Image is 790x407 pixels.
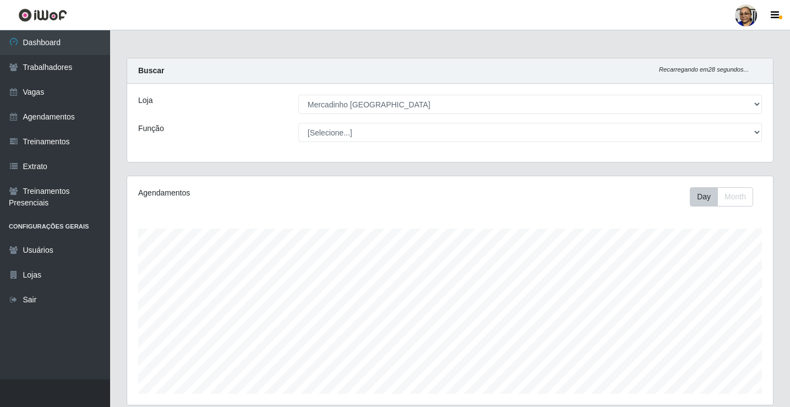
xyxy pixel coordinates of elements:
div: Agendamentos [138,187,389,199]
label: Função [138,123,164,134]
button: Day [690,187,718,207]
button: Month [717,187,753,207]
div: First group [690,187,753,207]
img: CoreUI Logo [18,8,67,22]
i: Recarregando em 28 segundos... [659,66,749,73]
div: Toolbar with button groups [690,187,762,207]
label: Loja [138,95,152,106]
strong: Buscar [138,66,164,75]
